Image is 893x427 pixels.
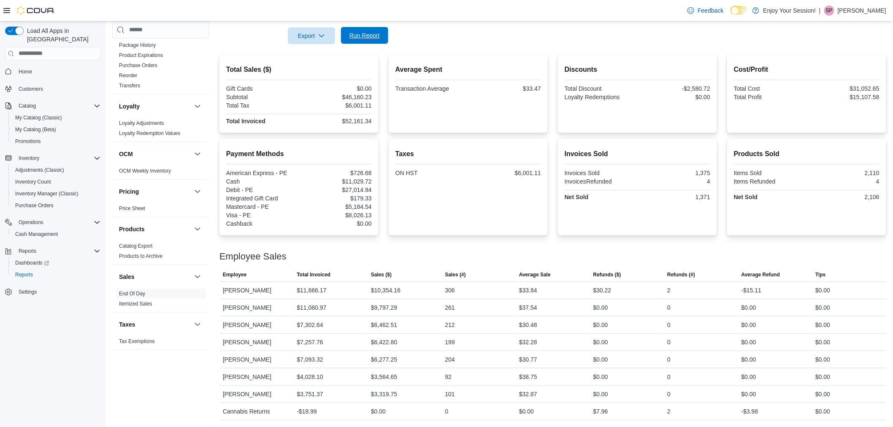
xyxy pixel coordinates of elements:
[300,212,372,219] div: $8,026.13
[297,285,326,295] div: $11,666.17
[19,248,36,254] span: Reports
[667,406,671,416] div: 2
[297,389,323,399] div: $3,751.37
[639,85,710,92] div: -$2,580.72
[12,229,100,239] span: Cash Management
[12,258,100,268] span: Dashboards
[15,202,54,209] span: Purchase Orders
[192,149,203,159] button: OCM
[119,187,191,195] button: Pricing
[15,259,49,266] span: Dashboards
[112,288,209,312] div: Sales
[119,187,139,195] h3: Pricing
[593,372,608,382] div: $0.00
[8,135,104,147] button: Promotions
[119,300,152,306] a: Itemized Sales
[741,406,758,416] div: -$3.98
[15,114,62,121] span: My Catalog (Classic)
[19,155,39,162] span: Inventory
[15,138,41,145] span: Promotions
[15,246,40,256] button: Reports
[815,303,830,313] div: $0.00
[19,289,37,295] span: Settings
[741,354,756,365] div: $0.00
[2,65,104,78] button: Home
[15,126,56,133] span: My Catalog (Beta)
[119,82,140,88] a: Transfers
[119,290,145,296] a: End Of Day
[445,271,466,278] span: Sales (#)
[741,271,780,278] span: Average Refund
[226,118,265,124] strong: Total Invoiced
[8,269,104,281] button: Reports
[12,136,100,146] span: Promotions
[192,101,203,111] button: Loyalty
[300,195,372,202] div: $179.33
[226,65,372,75] h2: Total Sales ($)
[667,285,671,295] div: 2
[226,170,298,176] div: American Express - PE
[297,320,323,330] div: $7,302.64
[15,167,64,173] span: Adjustments (Classic)
[371,285,400,295] div: $10,354.16
[297,354,323,365] div: $7,093.32
[112,241,209,264] div: Products
[119,102,191,110] button: Loyalty
[565,94,636,100] div: Loyalty Redemptions
[226,212,298,219] div: Visa - PE
[8,176,104,188] button: Inventory Count
[565,170,636,176] div: Invoices Sold
[288,27,335,44] button: Export
[395,170,467,176] div: ON HST
[119,290,145,297] span: End Of Day
[15,286,100,297] span: Settings
[219,351,294,368] div: [PERSON_NAME]
[119,205,145,211] a: Price Sheet
[815,372,830,382] div: $0.00
[5,62,100,320] nav: Complex example
[731,6,748,15] input: Dark Mode
[226,149,372,159] h2: Payment Methods
[119,62,157,68] a: Purchase Orders
[15,66,100,77] span: Home
[734,65,879,75] h2: Cost/Profit
[734,178,805,185] div: Items Refunded
[2,100,104,112] button: Catalog
[593,320,608,330] div: $0.00
[119,72,137,78] span: Reorder
[8,228,104,240] button: Cash Management
[300,203,372,210] div: $5,184.54
[219,403,294,420] div: Cannabis Returns
[2,286,104,298] button: Settings
[815,320,830,330] div: $0.00
[734,170,805,176] div: Items Sold
[192,319,203,329] button: Taxes
[12,270,36,280] a: Reports
[300,178,372,185] div: $11,029.72
[119,52,163,58] a: Product Expirations
[293,27,330,44] span: Export
[219,299,294,316] div: [PERSON_NAME]
[119,242,152,249] span: Catalog Export
[24,27,100,43] span: Load All Apps in [GEOGRAPHIC_DATA]
[15,178,51,185] span: Inventory Count
[219,334,294,351] div: [PERSON_NAME]
[371,271,392,278] span: Sales ($)
[119,300,152,307] span: Itemized Sales
[12,113,65,123] a: My Catalog (Classic)
[734,194,758,200] strong: Net Sold
[119,119,164,126] span: Loyalty Adjustments
[815,354,830,365] div: $0.00
[741,320,756,330] div: $0.00
[119,272,135,281] h3: Sales
[593,337,608,347] div: $0.00
[15,217,100,227] span: Operations
[593,406,608,416] div: $7.96
[119,82,140,89] span: Transfers
[734,94,805,100] div: Total Profit
[297,337,323,347] div: $7,257.76
[8,124,104,135] button: My Catalog (Beta)
[119,338,155,344] a: Tax Exemptions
